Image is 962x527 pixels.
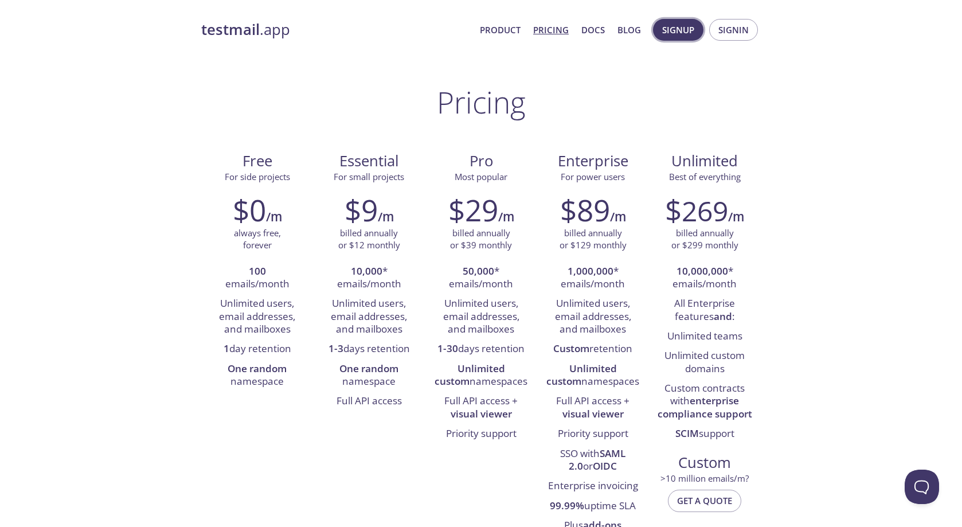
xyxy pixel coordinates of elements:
[617,22,641,37] a: Blog
[709,19,758,41] button: Signin
[560,193,610,227] h2: $89
[338,227,400,252] p: billed annually or $12 monthly
[322,262,416,295] li: * emails/month
[553,342,589,355] strong: Custom
[546,424,640,444] li: Priority support
[665,193,728,227] h2: $
[658,294,752,327] li: All Enterprise features :
[658,394,752,420] strong: enterprise compliance support
[201,20,471,40] a: testmail.app
[463,264,494,278] strong: 50,000
[210,360,304,392] li: namespace
[546,262,640,295] li: * emails/month
[658,424,752,444] li: support
[210,151,304,171] span: Free
[546,360,640,392] li: namespaces
[671,151,738,171] span: Unlimited
[329,342,343,355] strong: 1-3
[210,262,304,295] li: emails/month
[718,22,749,37] span: Signin
[266,207,282,227] h6: /m
[677,493,732,508] span: Get a quote
[546,392,640,424] li: Full API access +
[433,262,528,295] li: * emails/month
[658,262,752,295] li: * emails/month
[433,392,528,424] li: Full API access +
[676,264,728,278] strong: 10,000,000
[434,151,527,171] span: Pro
[322,151,416,171] span: Essential
[345,193,378,227] h2: $9
[433,360,528,392] li: namespaces
[498,207,514,227] h6: /m
[451,407,512,420] strong: visual viewer
[437,85,526,119] h1: Pricing
[228,362,287,375] strong: One random
[433,294,528,339] li: Unlimited users, email addresses, and mailboxes
[668,490,741,512] button: Get a quote
[581,22,605,37] a: Docs
[433,339,528,359] li: days retention
[224,342,229,355] strong: 1
[728,207,744,227] h6: /m
[455,171,507,182] span: Most popular
[658,327,752,346] li: Unlimited teams
[546,151,640,171] span: Enterprise
[351,264,382,278] strong: 10,000
[905,470,939,504] iframe: Help Scout Beacon - Open
[658,453,752,473] span: Custom
[658,346,752,379] li: Unlimited custom domains
[569,447,625,473] strong: SAML 2.0
[322,294,416,339] li: Unlimited users, email addresses, and mailboxes
[662,22,694,37] span: Signup
[450,227,512,252] p: billed annually or $39 monthly
[568,264,613,278] strong: 1,000,000
[682,192,728,229] span: 269
[562,407,624,420] strong: visual viewer
[225,171,290,182] span: For side projects
[201,19,260,40] strong: testmail
[433,424,528,444] li: Priority support
[546,362,617,388] strong: Unlimited custom
[546,497,640,516] li: uptime SLA
[546,339,640,359] li: retention
[560,227,627,252] p: billed annually or $129 monthly
[546,477,640,496] li: Enterprise invoicing
[322,360,416,392] li: namespace
[210,339,304,359] li: day retention
[675,427,699,440] strong: SCIM
[233,193,266,227] h2: $0
[546,294,640,339] li: Unlimited users, email addresses, and mailboxes
[480,22,521,37] a: Product
[546,444,640,477] li: SSO with or
[210,294,304,339] li: Unlimited users, email addresses, and mailboxes
[593,459,617,473] strong: OIDC
[378,207,394,227] h6: /m
[435,362,505,388] strong: Unlimited custom
[671,227,738,252] p: billed annually or $299 monthly
[561,171,625,182] span: For power users
[339,362,398,375] strong: One random
[658,379,752,424] li: Custom contracts with
[669,171,741,182] span: Best of everything
[660,473,749,484] span: > 10 million emails/m?
[322,392,416,411] li: Full API access
[234,227,281,252] p: always free, forever
[448,193,498,227] h2: $29
[610,207,626,227] h6: /m
[533,22,569,37] a: Pricing
[334,171,404,182] span: For small projects
[653,19,703,41] button: Signup
[437,342,458,355] strong: 1-30
[249,264,266,278] strong: 100
[322,339,416,359] li: days retention
[714,310,732,323] strong: and
[550,499,584,512] strong: 99.99%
